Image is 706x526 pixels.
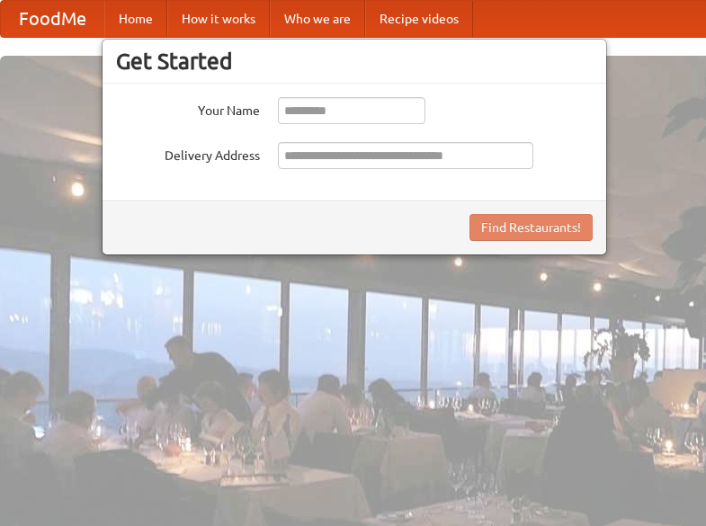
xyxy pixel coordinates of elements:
[167,1,270,37] a: How it works
[1,1,104,37] a: FoodMe
[365,1,473,37] a: Recipe videos
[104,1,167,37] a: Home
[116,142,260,165] label: Delivery Address
[116,48,593,75] h3: Get Started
[469,214,593,241] button: Find Restaurants!
[116,97,260,120] label: Your Name
[270,1,365,37] a: Who we are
